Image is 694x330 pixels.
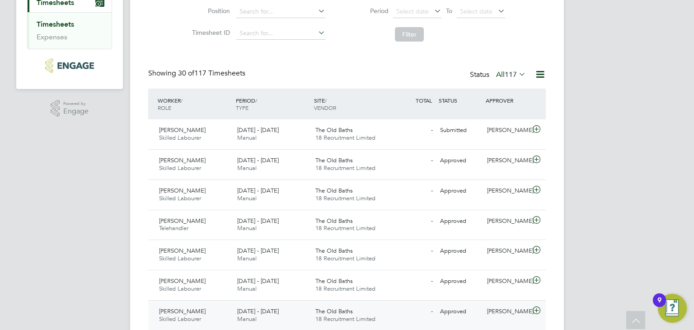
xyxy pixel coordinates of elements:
div: - [389,304,436,319]
div: PERIOD [234,92,312,116]
span: 18 Recruitment Limited [315,315,375,323]
span: TYPE [236,104,249,111]
span: Telehandler [159,224,188,232]
div: Timesheets [28,12,112,49]
button: Open Resource Center, 9 new notifications [658,294,687,323]
span: 18 Recruitment Limited [315,224,375,232]
img: legacie-logo-retina.png [45,58,94,73]
div: - [389,153,436,168]
span: TOTAL [416,97,432,104]
div: Approved [436,153,483,168]
div: Status [470,69,528,81]
span: 117 [505,70,517,79]
div: SITE [312,92,390,116]
span: [DATE] - [DATE] [237,307,279,315]
span: [DATE] - [DATE] [237,217,279,225]
span: Skilled Labourer [159,164,201,172]
span: 18 Recruitment Limited [315,255,375,262]
span: The Old Baths [315,156,353,164]
span: Skilled Labourer [159,285,201,292]
span: To [443,5,455,17]
a: Powered byEngage [51,100,89,117]
span: Manual [237,224,257,232]
span: [PERSON_NAME] [159,277,206,285]
span: Manual [237,194,257,202]
div: Approved [436,244,483,259]
div: [PERSON_NAME] [483,214,530,229]
span: Manual [237,134,257,141]
div: - [389,123,436,138]
div: Approved [436,304,483,319]
div: STATUS [436,92,483,108]
div: [PERSON_NAME] [483,274,530,289]
span: [PERSON_NAME] [159,187,206,194]
span: / [181,97,183,104]
span: Select date [396,7,429,15]
span: The Old Baths [315,187,353,194]
div: [PERSON_NAME] [483,304,530,319]
span: 30 of [178,69,194,78]
label: Timesheet ID [189,28,230,37]
div: APPROVER [483,92,530,108]
a: Timesheets [37,20,74,28]
input: Search for... [236,27,325,40]
span: / [325,97,327,104]
label: Period [348,7,389,15]
span: [DATE] - [DATE] [237,187,279,194]
div: [PERSON_NAME] [483,184,530,198]
input: Search for... [236,5,325,18]
span: [PERSON_NAME] [159,126,206,134]
span: [PERSON_NAME] [159,156,206,164]
div: - [389,214,436,229]
div: - [389,274,436,289]
span: Manual [237,285,257,292]
span: ROLE [158,104,171,111]
label: All [496,70,526,79]
span: / [255,97,257,104]
span: [PERSON_NAME] [159,307,206,315]
span: 18 Recruitment Limited [315,134,375,141]
span: The Old Baths [315,307,353,315]
span: VENDOR [314,104,336,111]
span: The Old Baths [315,277,353,285]
a: Expenses [37,33,67,41]
div: WORKER [155,92,234,116]
span: [DATE] - [DATE] [237,277,279,285]
span: Skilled Labourer [159,255,201,262]
span: 18 Recruitment Limited [315,164,375,172]
div: Submitted [436,123,483,138]
a: Go to home page [27,58,112,73]
span: [DATE] - [DATE] [237,247,279,255]
span: Skilled Labourer [159,134,201,141]
div: [PERSON_NAME] [483,123,530,138]
span: Engage [63,108,89,115]
span: The Old Baths [315,247,353,255]
span: [DATE] - [DATE] [237,126,279,134]
div: Showing [148,69,247,78]
div: Approved [436,214,483,229]
button: Filter [395,27,424,42]
span: Manual [237,315,257,323]
span: [DATE] - [DATE] [237,156,279,164]
span: Skilled Labourer [159,315,201,323]
div: - [389,244,436,259]
span: Select date [460,7,492,15]
span: Powered by [63,100,89,108]
span: The Old Baths [315,217,353,225]
div: Approved [436,274,483,289]
label: Position [189,7,230,15]
span: 117 Timesheets [178,69,245,78]
span: [PERSON_NAME] [159,247,206,255]
span: 18 Recruitment Limited [315,285,375,292]
span: Manual [237,164,257,172]
div: [PERSON_NAME] [483,153,530,168]
span: Skilled Labourer [159,194,201,202]
div: - [389,184,436,198]
div: Approved [436,184,483,198]
span: Manual [237,255,257,262]
span: 18 Recruitment Limited [315,194,375,202]
div: 9 [657,300,661,312]
span: The Old Baths [315,126,353,134]
div: [PERSON_NAME] [483,244,530,259]
span: [PERSON_NAME] [159,217,206,225]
